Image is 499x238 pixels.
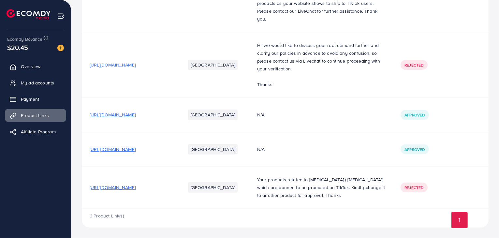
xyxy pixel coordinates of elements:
a: Payment [5,93,66,106]
iframe: Chat [471,209,494,233]
a: Affiliate Program [5,125,66,138]
span: Rejected [404,185,423,190]
a: Overview [5,60,66,73]
span: Affiliate Program [21,128,56,135]
span: Approved [404,112,425,118]
span: Rejected [404,62,423,68]
p: Your products related to [MEDICAL_DATA] ( [MEDICAL_DATA]) which are banned to be promoted on TikT... [257,176,385,199]
span: Payment [21,96,39,102]
span: Ecomdy Balance [7,36,42,42]
a: Product Links [5,109,66,122]
li: [GEOGRAPHIC_DATA] [188,144,238,155]
img: menu [57,12,65,20]
span: My ad accounts [21,80,54,86]
img: image [57,45,64,51]
span: [URL][DOMAIN_NAME] [90,112,136,118]
span: $20.45 [7,43,28,52]
img: logo [7,9,51,19]
p: Hi, we would like to discuss your real demand further and clarify our policies in advance to avoi... [257,41,385,73]
p: Please contact our LiveChat for further assistance. Thank you. [257,7,385,23]
span: Overview [21,63,40,70]
li: [GEOGRAPHIC_DATA] [188,182,238,193]
span: Approved [404,147,425,152]
li: [GEOGRAPHIC_DATA] [188,110,238,120]
li: [GEOGRAPHIC_DATA] [188,60,238,70]
span: [URL][DOMAIN_NAME] [90,184,136,191]
span: [URL][DOMAIN_NAME] [90,146,136,153]
span: Product Links [21,112,49,119]
p: Thanks! [257,81,385,88]
span: N/A [257,146,265,153]
span: N/A [257,112,265,118]
span: [URL][DOMAIN_NAME] [90,62,136,68]
span: 6 Product Link(s) [90,213,124,219]
a: My ad accounts [5,76,66,89]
